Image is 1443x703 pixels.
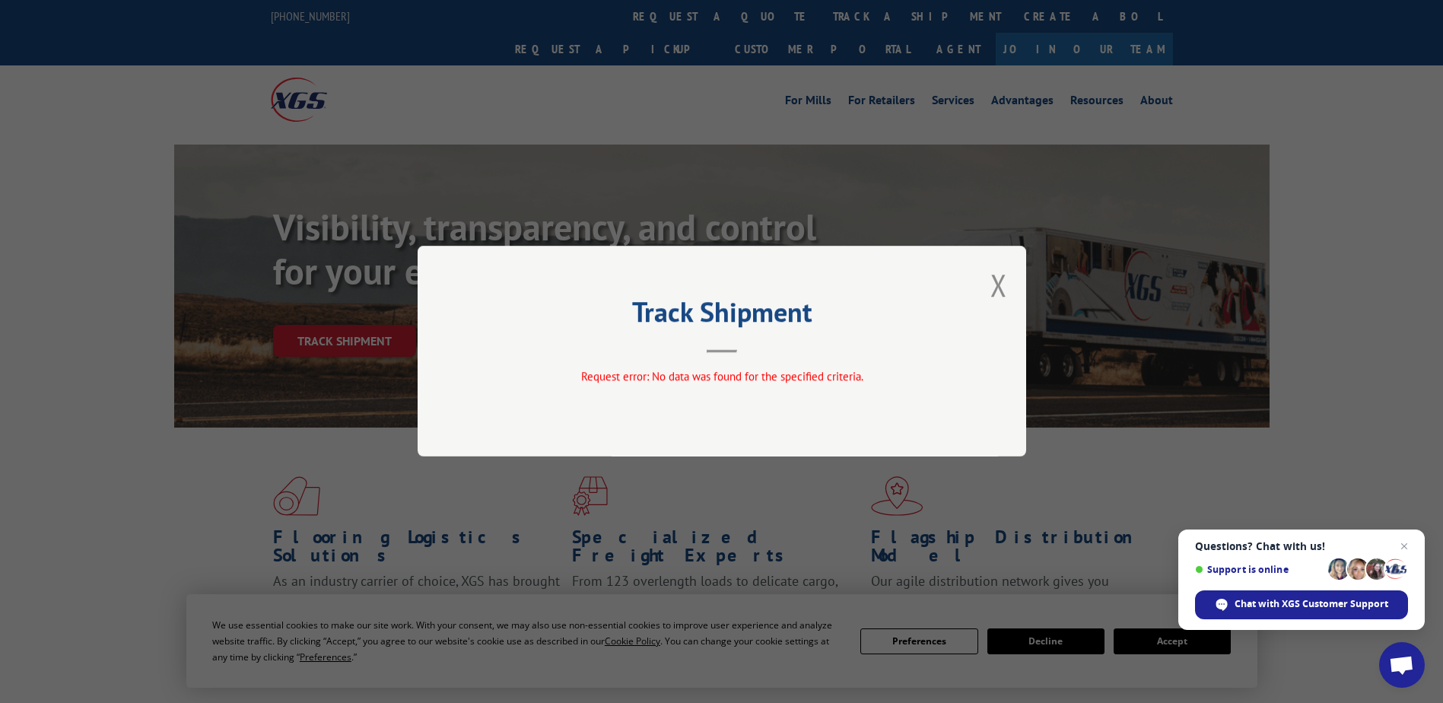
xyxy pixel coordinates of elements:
[1195,590,1408,619] div: Chat with XGS Customer Support
[1395,537,1413,555] span: Close chat
[1379,642,1425,688] div: Open chat
[1195,540,1408,552] span: Questions? Chat with us!
[494,301,950,330] h2: Track Shipment
[580,370,863,384] span: Request error: No data was found for the specified criteria.
[1235,597,1388,611] span: Chat with XGS Customer Support
[1195,564,1323,575] span: Support is online
[990,265,1007,305] button: Close modal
